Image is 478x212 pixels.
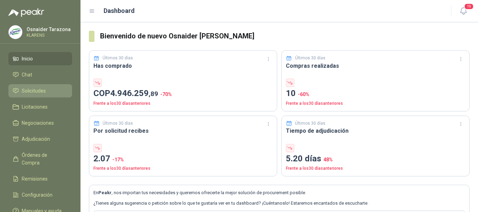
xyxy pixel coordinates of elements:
[22,191,52,199] span: Configuración
[9,25,22,39] img: Company Logo
[98,190,112,195] b: Peakr
[93,200,465,207] p: ¿Tienes alguna sugerencia o petición sobre lo que te gustaría ver en tu dashboard? ¡Cuéntanoslo! ...
[286,165,465,172] p: Frente a los 30 días anteriores
[8,188,72,202] a: Configuración
[110,88,158,98] span: 4.946.259
[103,120,133,127] p: Últimos 30 días
[286,126,465,135] h3: Tiempo de adjudicación
[100,31,470,42] h3: Bienvenido de nuevo Osnaider [PERSON_NAME]
[103,55,133,61] p: Últimos 30 días
[27,33,71,37] p: KLARENS
[8,116,72,130] a: Negociaciones
[8,68,72,81] a: Chat
[22,135,50,143] span: Adjudicación
[22,55,33,63] span: Inicio
[93,126,273,135] h3: Por solicitud recibes
[323,157,333,162] span: 48 %
[8,172,72,185] a: Remisiones
[160,92,172,97] span: -70 %
[149,90,158,98] span: ,89
[22,103,48,111] span: Licitaciones
[286,152,465,166] p: 5.20 días
[93,61,273,70] h3: Has comprado
[295,120,325,127] p: Últimos 30 días
[464,3,474,10] span: 19
[104,6,135,16] h1: Dashboard
[286,100,465,107] p: Frente a los 30 días anteriores
[8,148,72,169] a: Órdenes de Compra
[286,87,465,100] p: 10
[93,165,273,172] p: Frente a los 30 días anteriores
[8,132,72,146] a: Adjudicación
[286,61,465,70] h3: Compras realizadas
[8,84,72,97] a: Solicitudes
[93,100,273,107] p: Frente a los 30 días anteriores
[93,189,465,196] p: En , nos importan tus necesidades y queremos ofrecerte la mejor solución de procurement posible.
[112,157,124,162] span: -17 %
[8,52,72,65] a: Inicio
[298,92,309,97] span: -60 %
[27,27,71,32] p: Osnaider Tarazona
[93,87,273,100] p: COP
[457,5,470,17] button: 19
[22,151,65,167] span: Órdenes de Compra
[93,152,273,166] p: 2.07
[8,8,44,17] img: Logo peakr
[22,175,48,183] span: Remisiones
[8,100,72,114] a: Licitaciones
[22,71,32,79] span: Chat
[295,55,325,61] p: Últimos 30 días
[22,87,46,95] span: Solicitudes
[22,119,54,127] span: Negociaciones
